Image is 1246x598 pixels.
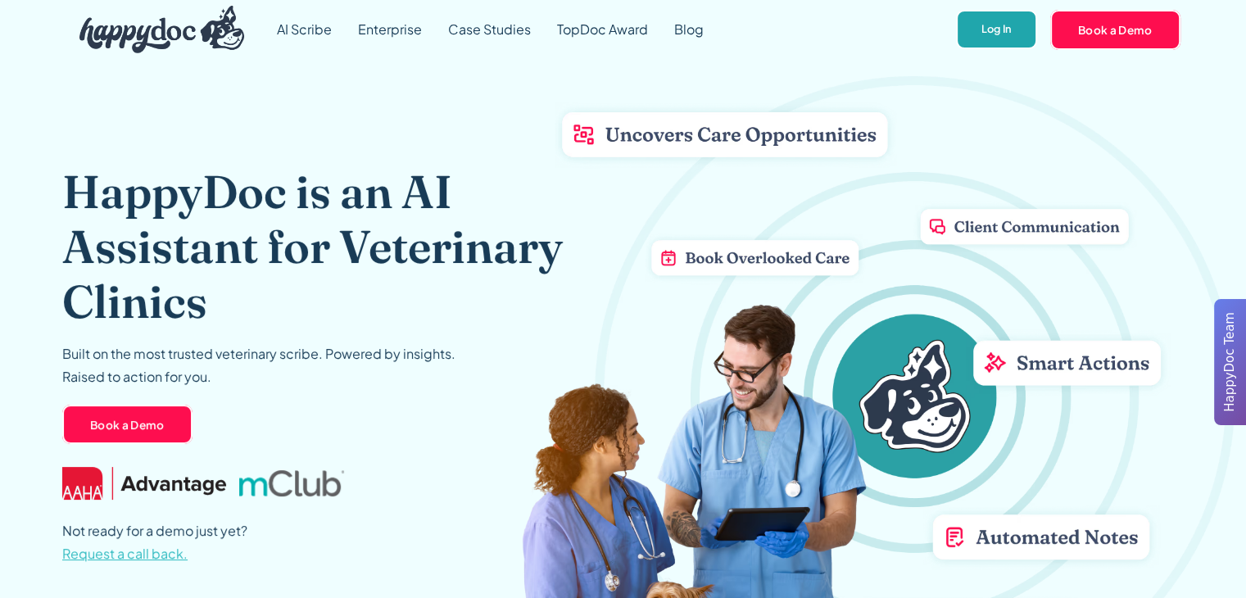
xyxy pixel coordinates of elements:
a: home [66,2,245,57]
a: Book a Demo [62,405,193,444]
a: Log In [956,10,1037,50]
p: Built on the most trusted veterinary scribe. Powered by insights. Raised to action for you. [62,342,455,388]
span: Request a call back. [62,545,188,562]
p: Not ready for a demo just yet? [62,519,247,565]
img: mclub logo [239,470,344,496]
img: HappyDoc Logo: A happy dog with his ear up, listening. [79,6,245,53]
h1: HappyDoc is an AI Assistant for Veterinary Clinics [62,164,567,329]
img: AAHA Advantage logo [62,467,226,500]
a: Book a Demo [1050,10,1180,49]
